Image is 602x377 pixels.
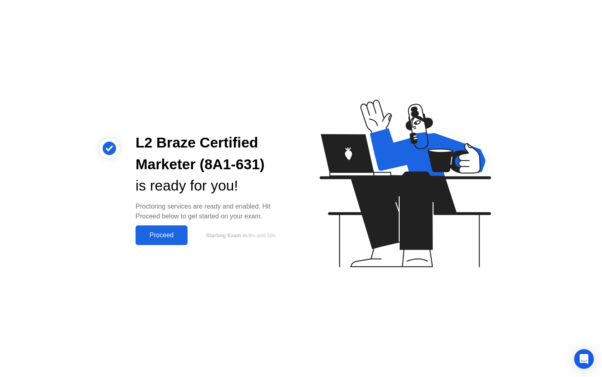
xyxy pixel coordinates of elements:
button: Starting Exam in9m and 58s [192,227,288,243]
button: Proceed [136,225,188,245]
div: Proctoring services are ready and enabled. Hit Proceed below to get started on your exam. [136,202,288,221]
div: Open Intercom Messenger [574,349,594,369]
div: L2 Braze Certified Marketer (8A1-631) [136,132,288,175]
span: 9m and 58s [248,232,276,238]
div: is ready for you! [136,175,288,197]
div: Proceed [138,232,185,239]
